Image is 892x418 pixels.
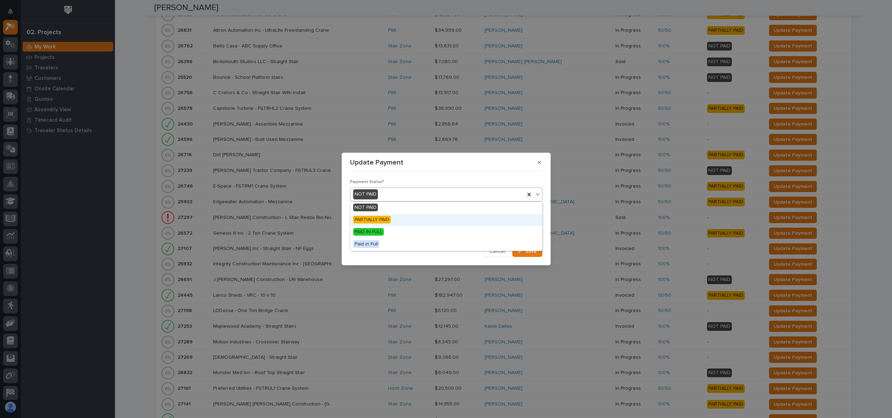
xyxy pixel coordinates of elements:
button: Cancel [483,246,511,257]
div: NOT PAID [350,202,542,214]
span: NOT PAID [353,204,378,211]
span: PAID IN FULL [353,228,384,236]
div: NOT PAID [353,189,378,199]
div: Paid in Full [350,238,542,251]
span: Cancel [489,248,505,254]
div: PAID IN FULL [350,226,542,238]
p: Update Payment [350,158,403,167]
span: Paid in Full [353,240,379,248]
span: Payment Status [350,180,384,184]
button: Save [512,246,542,257]
span: Save [525,248,537,254]
span: PARTIALLY PAID [353,216,391,223]
div: PARTIALLY PAID [350,214,542,226]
